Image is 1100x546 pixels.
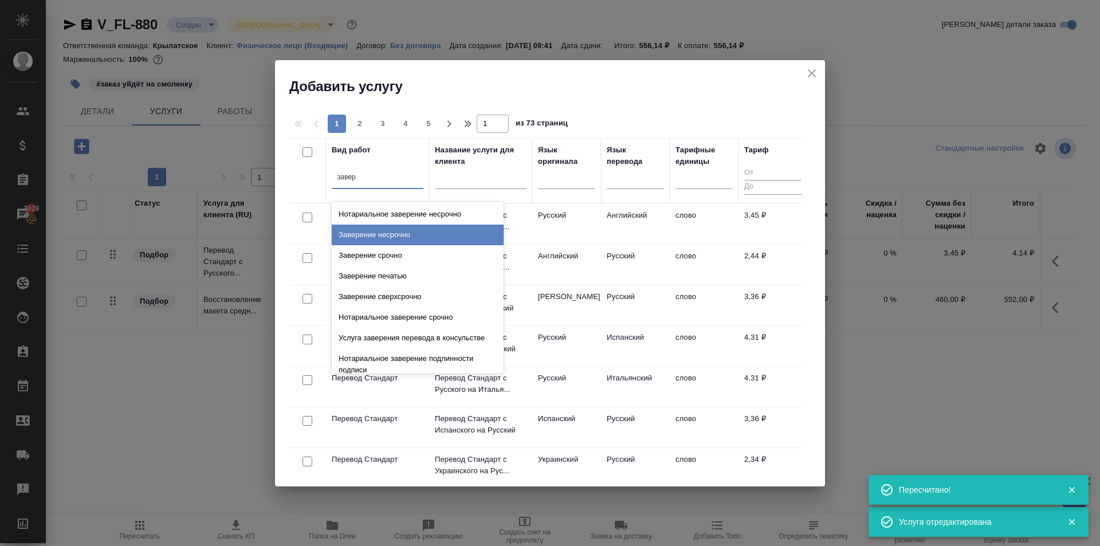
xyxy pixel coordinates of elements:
[332,454,423,465] p: Перевод Стандарт
[899,484,1050,496] div: Пересчитано!
[332,204,504,225] div: Нотариальное заверение несрочно
[332,307,504,328] div: Нотариальное заверение срочно
[675,144,733,167] div: Тарифные единицы
[374,115,392,133] button: 3
[351,118,369,129] span: 2
[532,367,601,407] td: Русский
[419,118,438,129] span: 5
[532,285,601,325] td: [PERSON_NAME]
[738,245,807,285] td: 2,44 ₽
[899,516,1050,528] div: Услуга отредактирована
[744,166,802,180] input: От
[744,180,802,194] input: До
[332,144,371,156] div: Вид работ
[396,118,415,129] span: 4
[332,266,504,286] div: Заверение печатью
[803,65,820,82] button: close
[607,144,664,167] div: Язык перевода
[516,116,568,133] span: из 73 страниц
[738,326,807,366] td: 4,31 ₽
[601,326,670,366] td: Испанский
[332,245,504,266] div: Заверение срочно
[538,144,595,167] div: Язык оригинала
[532,326,601,366] td: Русский
[738,285,807,325] td: 3,36 ₽
[332,328,504,348] div: Услуга заверения перевода в консульстве
[374,118,392,129] span: 3
[670,285,738,325] td: слово
[435,413,527,436] p: Перевод Стандарт с Испанского на Русский
[532,245,601,285] td: Английский
[435,372,527,395] p: Перевод Стандарт с Русского на Италья...
[332,286,504,307] div: Заверение сверхсрочно
[332,413,423,425] p: Перевод Стандарт
[738,367,807,407] td: 4,31 ₽
[332,348,504,380] div: Нотариальное заверение подлинности подписи
[601,245,670,285] td: Русский
[670,367,738,407] td: слово
[532,407,601,447] td: Испанский
[332,372,423,384] p: Перевод Стандарт
[744,144,769,156] div: Тариф
[670,407,738,447] td: слово
[532,204,601,244] td: Русский
[738,204,807,244] td: 3,45 ₽
[601,407,670,447] td: Русский
[670,326,738,366] td: слово
[601,285,670,325] td: Русский
[670,448,738,488] td: слово
[601,367,670,407] td: Итальянский
[1060,517,1083,527] button: Закрыть
[532,448,601,488] td: Украинский
[332,225,504,245] div: Заверение несрочно
[435,144,527,167] div: Название услуги для клиента
[738,407,807,447] td: 3,36 ₽
[1060,485,1083,495] button: Закрыть
[396,115,415,133] button: 4
[351,115,369,133] button: 2
[601,204,670,244] td: Английский
[601,448,670,488] td: Русский
[738,448,807,488] td: 2,34 ₽
[670,245,738,285] td: слово
[289,77,825,96] h2: Добавить услугу
[435,454,527,477] p: Перевод Стандарт с Украинского на Рус...
[670,204,738,244] td: слово
[419,115,438,133] button: 5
